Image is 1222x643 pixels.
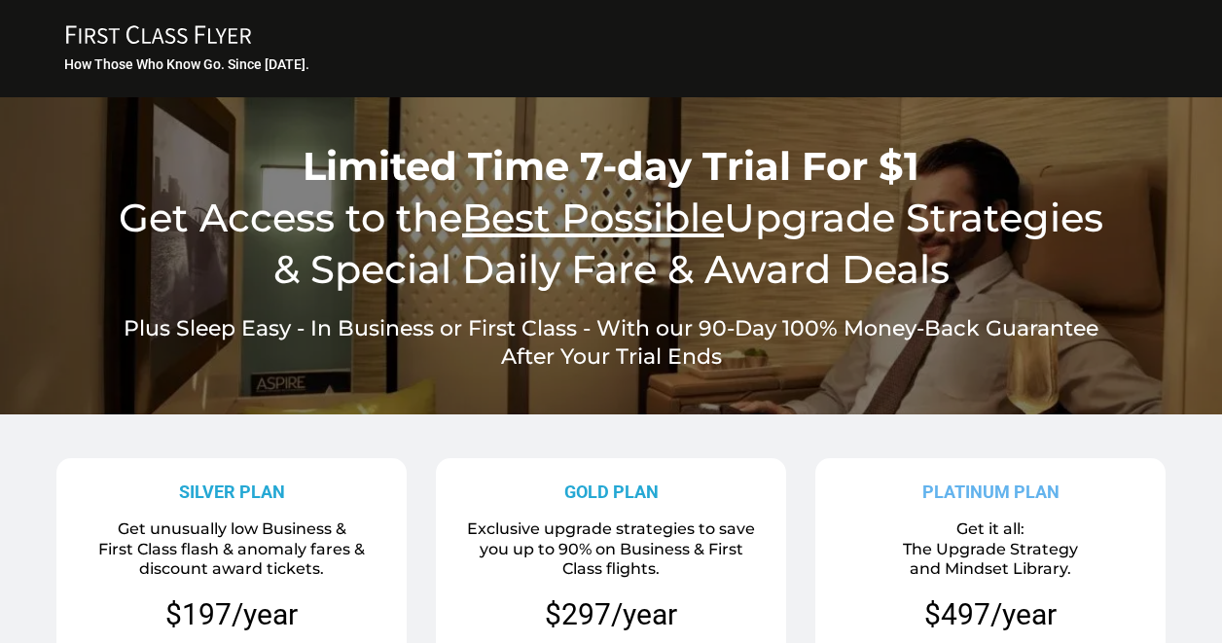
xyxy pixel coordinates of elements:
[956,519,1024,538] span: Get it all:
[467,519,755,579] span: Exclusive upgrade strategies to save you up to 90% on Business & First Class flights.
[922,482,1060,502] strong: PLATINUM PLAN
[118,519,346,538] span: Get unusually low Business &
[924,595,1057,633] p: $497/year
[462,194,724,241] u: Best Possible
[564,482,659,502] strong: GOLD PLAN
[119,194,1103,241] span: Get Access to the Upgrade Strategies
[98,540,365,579] span: First Class flash & anomaly fares & discount award tickets.
[910,559,1071,578] span: and Mindset Library.
[124,315,1098,341] span: Plus Sleep Easy - In Business or First Class - With our 90-Day 100% Money-Back Guarantee
[303,142,919,190] span: Limited Time 7-day Trial For $1
[64,55,1161,73] h3: How Those Who Know Go. Since [DATE].
[273,245,950,293] span: & Special Daily Fare & Award Deals
[545,595,677,633] p: $297/year
[501,343,722,370] span: After Your Trial Ends
[903,540,1078,558] span: The Upgrade Strategy
[179,482,285,502] strong: SILVER PLAN
[63,595,400,633] p: $197/year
